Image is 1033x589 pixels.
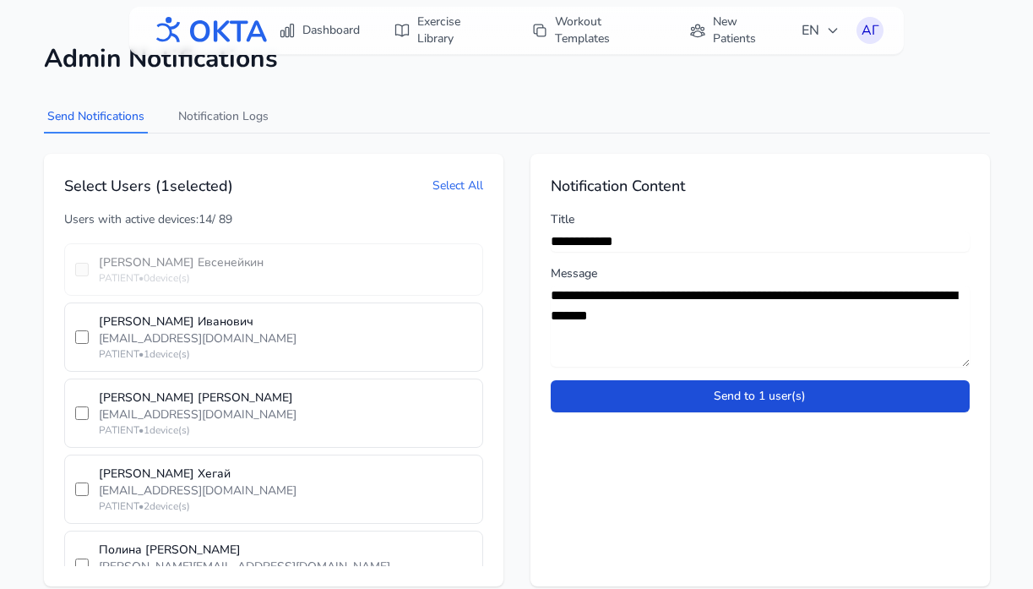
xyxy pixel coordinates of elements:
input: Полина [PERSON_NAME][PERSON_NAME][EMAIL_ADDRESS][DOMAIN_NAME]PATIENT•1device(s) [75,559,89,572]
a: Exercise Library [383,7,507,54]
input: [PERSON_NAME] Иванович[EMAIL_ADDRESS][DOMAIN_NAME]PATIENT•1device(s) [75,330,89,344]
a: Workout Templates [521,7,666,54]
div: [PERSON_NAME] Хегай [99,466,472,483]
button: АГ [856,17,883,44]
input: [PERSON_NAME] [PERSON_NAME][EMAIL_ADDRESS][DOMAIN_NAME]PATIENT•1device(s) [75,406,89,420]
div: PATIENT • 2 device(s) [99,499,472,513]
a: New Patients [679,7,791,54]
div: PATIENT • 0 device(s) [99,271,472,285]
label: Title [551,211,970,228]
button: Select All [432,177,483,194]
div: [PERSON_NAME] [PERSON_NAME] [99,390,472,406]
span: EN [802,20,840,41]
button: Notification Logs [175,101,272,134]
button: Send Notifications [44,101,148,134]
input: [PERSON_NAME] ЕвсенейкинPATIENT•0device(s) [75,263,89,276]
div: PATIENT • 1 device(s) [99,347,472,361]
div: Полина [PERSON_NAME] [99,542,472,559]
div: [EMAIL_ADDRESS][DOMAIN_NAME] [99,330,472,347]
a: Dashboard [269,15,370,46]
div: [PERSON_NAME] Иванович [99,314,472,330]
div: [PERSON_NAME] Евсенейкин [99,254,472,271]
div: [PERSON_NAME][EMAIL_ADDRESS][DOMAIN_NAME] [99,559,472,575]
button: EN [791,14,850,47]
label: Message [551,265,970,282]
button: Send to 1 user(s) [551,380,970,412]
img: OKTA logo [150,8,269,52]
input: [PERSON_NAME] Хегай[EMAIL_ADDRESS][DOMAIN_NAME]PATIENT•2device(s) [75,483,89,496]
div: Users with active devices: 14 / 89 [64,211,483,228]
div: [EMAIL_ADDRESS][DOMAIN_NAME] [99,483,472,499]
h2: Select Users ( 1 selected) [64,174,233,198]
div: [EMAIL_ADDRESS][DOMAIN_NAME] [99,406,472,423]
h1: Admin Notifications [44,44,990,74]
h2: Notification Content [551,174,970,198]
div: PATIENT • 1 device(s) [99,423,472,437]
